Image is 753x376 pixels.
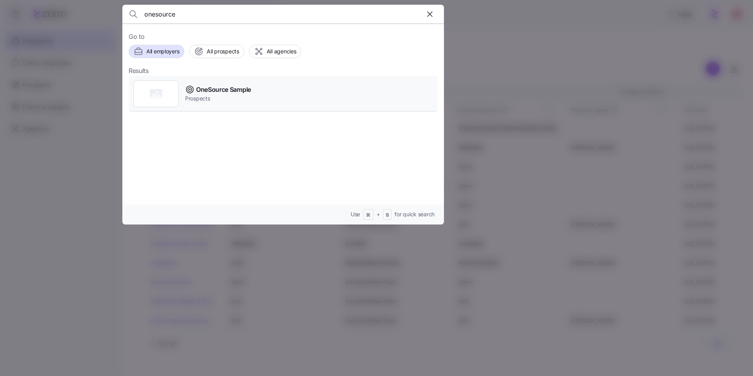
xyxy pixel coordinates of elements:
[207,47,239,55] span: All prospects
[129,66,149,76] span: Results
[351,210,360,218] span: Use
[129,32,438,42] span: Go to
[395,210,435,218] span: for quick search
[185,95,251,102] span: Prospects
[366,212,371,219] span: ⌘
[267,47,296,55] span: All agencies
[376,210,380,218] span: +
[249,45,302,58] button: All agencies
[189,45,244,58] button: All prospects
[196,85,251,95] span: OneSource Sample
[146,47,179,55] span: All employers
[386,212,389,219] span: B
[129,45,184,58] button: All employers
